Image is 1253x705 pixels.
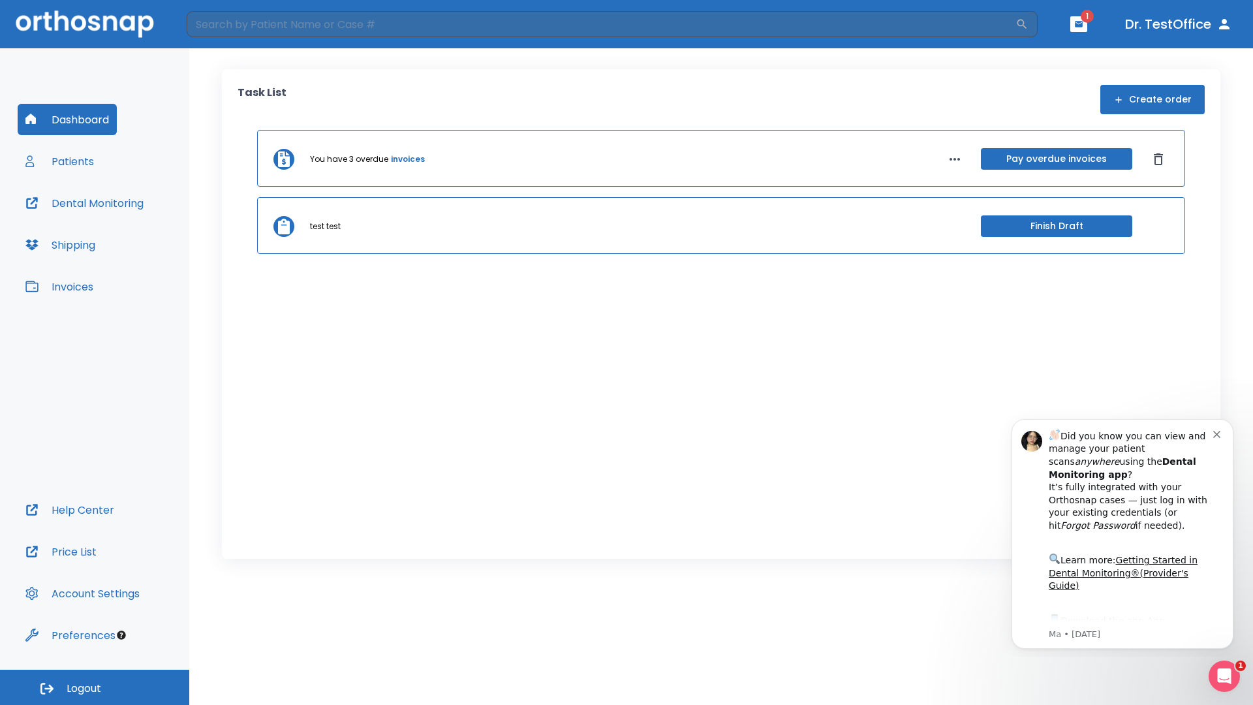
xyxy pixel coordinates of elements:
[18,494,122,525] button: Help Center
[1209,661,1240,692] iframe: Intercom live chat
[18,229,103,260] button: Shipping
[18,146,102,177] button: Patients
[16,10,154,37] img: Orthosnap
[18,619,123,651] button: Preferences
[310,153,388,165] p: You have 3 overdue
[116,629,127,641] div: Tooltip anchor
[1120,12,1237,36] button: Dr. TestOffice
[391,153,425,165] a: invoices
[981,215,1132,237] button: Finish Draft
[221,20,232,31] button: Dismiss notification
[67,681,101,696] span: Logout
[18,578,147,609] button: Account Settings
[57,208,173,232] a: App Store
[1148,149,1169,170] button: Dismiss
[18,271,101,302] button: Invoices
[1235,661,1246,671] span: 1
[992,407,1253,657] iframe: Intercom notifications message
[18,187,151,219] button: Dental Monitoring
[187,11,1015,37] input: Search by Patient Name or Case #
[57,205,221,272] div: Download the app: | ​ Let us know if you need help getting started!
[981,148,1132,170] button: Pay overdue invoices
[238,85,286,114] p: Task List
[1100,85,1205,114] button: Create order
[18,104,117,135] button: Dashboard
[57,221,221,233] p: Message from Ma, sent 5w ago
[310,221,341,232] p: test test
[18,536,104,567] button: Price List
[1081,10,1094,23] span: 1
